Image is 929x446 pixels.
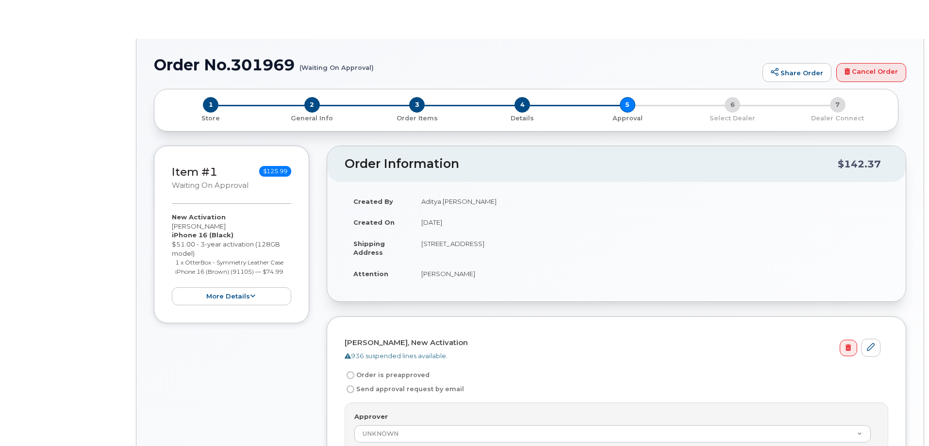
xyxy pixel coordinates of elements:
[347,371,354,379] input: Order is preapproved
[838,155,881,173] div: $142.37
[470,113,575,123] a: 4 Details
[264,114,361,123] p: General Info
[345,157,838,171] h2: Order Information
[413,263,888,284] td: [PERSON_NAME]
[413,233,888,263] td: [STREET_ADDRESS]
[260,113,365,123] a: 2 General Info
[345,351,880,361] div: 936 suspended lines available.
[172,231,233,239] strong: iPhone 16 (Black)
[409,97,425,113] span: 3
[345,339,880,347] h4: [PERSON_NAME], New Activation
[413,212,888,233] td: [DATE]
[162,113,260,123] a: 1 Store
[474,114,571,123] p: Details
[166,114,256,123] p: Store
[259,166,291,177] span: $125.99
[299,56,374,71] small: (Waiting On Approval)
[354,412,388,421] label: Approver
[368,114,466,123] p: Order Items
[347,385,354,393] input: Send approval request by email
[345,383,464,395] label: Send approval request by email
[353,198,393,205] strong: Created By
[154,56,758,73] h1: Order No.301969
[514,97,530,113] span: 4
[763,63,831,83] a: Share Order
[172,181,249,190] small: Waiting On Approval
[304,97,320,113] span: 2
[345,369,430,381] label: Order is preapproved
[175,259,283,275] small: 1 x OtterBox - Symmetry Leather Case iPhone 16 (Brown) (91105) — $74.99
[353,218,395,226] strong: Created On
[353,240,385,257] strong: Shipping Address
[172,287,291,305] button: more details
[836,63,906,83] a: Cancel Order
[172,213,291,305] div: [PERSON_NAME] $51.00 - 3-year activation (128GB model)
[172,165,217,179] a: Item #1
[413,191,888,212] td: Aditya.[PERSON_NAME]
[365,113,470,123] a: 3 Order Items
[172,213,226,221] strong: New Activation
[203,97,218,113] span: 1
[353,270,388,278] strong: Attention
